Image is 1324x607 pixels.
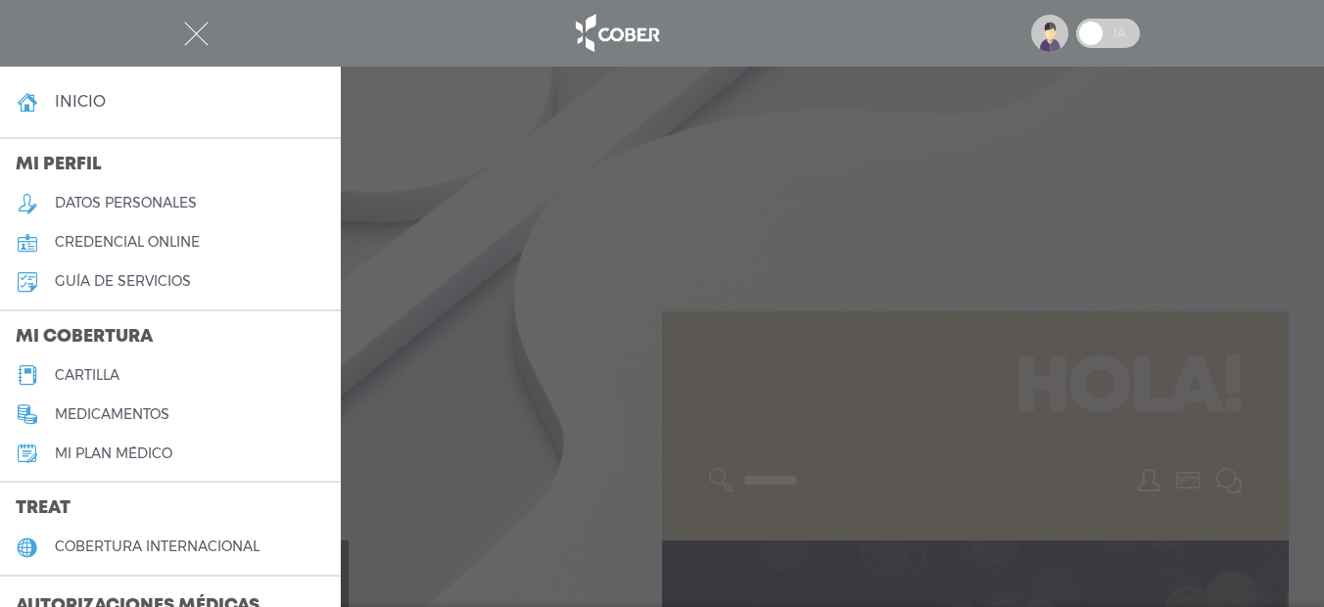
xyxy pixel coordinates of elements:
[55,406,169,423] h5: medicamentos
[55,195,197,211] h5: datos personales
[1031,15,1068,52] img: profile-placeholder.svg
[55,234,200,251] h5: credencial online
[184,22,209,46] img: Cober_menu-close-white.svg
[55,367,119,384] h5: cartilla
[55,538,260,555] h5: cobertura internacional
[55,273,191,290] h5: guía de servicios
[55,92,106,111] h4: inicio
[55,445,172,462] h5: Mi plan médico
[565,10,668,57] img: logo_cober_home-white.png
